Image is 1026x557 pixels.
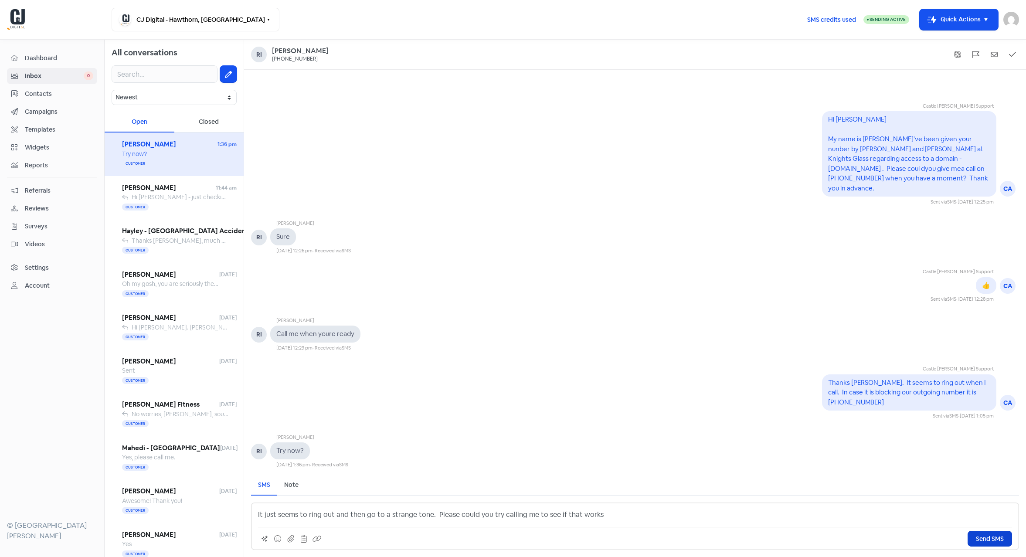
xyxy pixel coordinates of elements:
[251,230,267,245] div: RI
[105,112,174,132] div: Open
[958,198,994,206] div: [DATE] 12:25 pm
[25,89,93,98] span: Contacts
[976,534,1004,543] span: Send SMS
[828,378,987,406] pre: Thanks [PERSON_NAME]. It seems to ring out when I call. In case it is blocking our outgoing numbe...
[122,464,149,471] span: Customer
[958,295,994,303] div: [DATE] 12:28 pm
[258,480,270,489] div: SMS
[132,237,257,245] span: Thanks [PERSON_NAME], much appreciated
[7,50,97,66] a: Dashboard
[272,56,318,63] div: [PHONE_NUMBER]
[7,520,97,541] div: © [GEOGRAPHIC_DATA][PERSON_NAME]
[112,65,217,83] input: Search...
[7,183,97,199] a: Referrals
[122,443,220,453] span: Mahedi - [GEOGRAPHIC_DATA]
[132,410,291,418] span: No worries, [PERSON_NAME], sounds good. Thanks mate.
[219,531,237,539] span: [DATE]
[122,540,132,548] span: Yes
[122,530,219,540] span: [PERSON_NAME]
[276,247,313,255] div: [DATE] 12:26 pm
[25,71,84,81] span: Inbox
[219,401,237,408] span: [DATE]
[933,413,960,419] span: Sent via ·
[25,240,93,249] span: Videos
[251,47,267,62] div: Ri
[342,345,351,351] span: SMS
[1000,395,1016,411] div: CA
[951,48,964,61] button: Show system messages
[112,48,177,58] span: All conversations
[122,270,219,280] span: [PERSON_NAME]
[132,193,490,201] span: Hi [PERSON_NAME] - just checking in to see if you had had any luck tracing a spreadsheet of produ...
[217,140,237,148] span: 1:36 pm
[25,263,49,272] div: Settings
[220,444,238,452] span: [DATE]
[25,54,93,63] span: Dashboard
[7,68,97,84] a: Inbox 0
[931,296,958,302] span: Sent via ·
[960,412,994,420] div: [DATE] 1:05 pm
[7,157,97,173] a: Reports
[25,143,93,152] span: Widgets
[219,271,237,278] span: [DATE]
[174,112,244,132] div: Closed
[1003,12,1019,27] img: User
[7,122,97,138] a: Templates
[122,367,135,374] span: Sent
[828,115,989,192] pre: Hi [PERSON_NAME] My name is [PERSON_NAME]'ve been given your nunber by [PERSON_NAME] and [PERSON_...
[276,461,310,469] div: [DATE] 1:36 pm
[112,8,279,31] button: CJ Digital - Hawthorn, [GEOGRAPHIC_DATA]
[122,507,149,514] span: Customer
[339,462,348,468] span: SMS
[1000,278,1016,294] div: CA
[84,71,93,80] span: 0
[988,48,1001,61] button: Mark as unread
[969,48,982,61] button: Flag conversation
[284,480,299,489] div: Note
[219,314,237,322] span: [DATE]
[276,329,354,338] pre: Call me when youre ready
[1006,48,1019,61] button: Mark as closed
[122,333,149,340] span: Customer
[7,104,97,120] a: Campaigns
[7,236,97,252] a: Videos
[122,183,216,193] span: [PERSON_NAME]
[122,313,219,323] span: [PERSON_NAME]
[276,434,348,443] div: [PERSON_NAME]
[7,139,97,156] a: Widgets
[847,365,994,374] div: Castle [PERSON_NAME] Support
[122,139,217,149] span: [PERSON_NAME]
[276,317,360,326] div: [PERSON_NAME]
[800,14,863,24] a: SMS credits used
[276,220,351,229] div: [PERSON_NAME]
[251,444,267,459] div: RI
[132,323,1019,331] span: Hi [PERSON_NAME]. [PERSON_NAME] here at CJ Digital. We were trying to setup a mutual time for [PE...
[920,9,998,30] button: Quick Actions
[251,327,267,343] div: RI
[122,150,147,158] span: Try now?
[25,125,93,134] span: Templates
[122,280,489,288] span: Oh my gosh, you are seriously the best!!! Thank you so, so much for helping me with this. You don...
[216,184,237,192] span: 11:44 am
[276,446,304,455] pre: Try now?
[122,357,219,367] span: [PERSON_NAME]
[25,107,93,116] span: Campaigns
[949,413,958,419] span: SMS
[272,47,329,56] a: [PERSON_NAME]
[122,420,149,427] span: Customer
[122,290,149,297] span: Customer
[7,260,97,276] a: Settings
[7,278,97,294] a: Account
[122,486,219,496] span: [PERSON_NAME]
[310,461,348,469] div: · Received via
[122,226,270,236] span: Hayley - [GEOGRAPHIC_DATA] Accident Repair
[25,186,93,195] span: Referrals
[25,222,93,231] span: Surveys
[122,497,182,505] span: Awesome! Thank you!
[313,247,351,255] div: · Received via
[25,161,93,170] span: Reports
[122,247,149,254] span: Customer
[7,218,97,234] a: Surveys
[276,344,313,352] div: [DATE] 12:29 pm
